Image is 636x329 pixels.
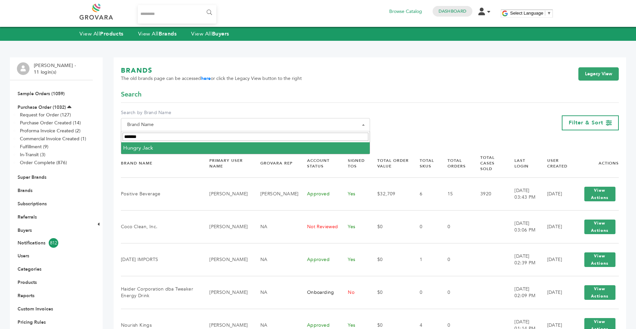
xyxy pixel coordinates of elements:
[201,75,211,82] a: here
[121,75,302,82] span: The old brands page can be accessed or click the Legacy View button to the right
[569,119,603,126] span: Filter & Sort
[369,276,411,309] td: $0
[201,177,252,210] td: [PERSON_NAME]
[18,238,85,248] a: Notifications812
[439,276,472,309] td: 0
[299,177,340,210] td: Approved
[121,109,370,116] label: Search by Brand Name
[121,66,302,75] h1: BRANDS
[121,90,141,99] span: Search
[539,276,573,309] td: [DATE]
[20,120,81,126] a: Purchase Order Created (14)
[252,243,299,276] td: NA
[369,149,411,177] th: Total Order Value
[510,11,543,16] span: Select Language
[18,266,41,272] a: Categories
[584,187,616,201] button: View Actions
[138,5,216,24] input: Search...
[18,104,66,110] a: Purchase Order (1032)
[191,30,229,37] a: View AllBuyers
[411,276,439,309] td: 0
[472,177,506,210] td: 3920
[506,276,539,309] td: [DATE] 02:09 PM
[299,149,340,177] th: Account Status
[121,142,370,154] li: Hungry Jack
[472,149,506,177] th: Total Cases Sold
[299,243,340,276] td: Approved
[340,276,369,309] td: No
[18,174,46,180] a: Super Brands
[20,160,67,166] a: Order Complete (876)
[506,243,539,276] td: [DATE] 02:39 PM
[123,133,368,141] input: Search
[159,30,177,37] strong: Brands
[121,149,201,177] th: Brand Name
[20,128,80,134] a: Proforma Invoice Created (2)
[439,243,472,276] td: 0
[299,210,340,243] td: Not Reviewed
[201,243,252,276] td: [PERSON_NAME]
[439,149,472,177] th: Total Orders
[212,30,229,37] strong: Buyers
[20,112,71,118] a: Request for Order (127)
[439,8,466,14] a: Dashboard
[340,210,369,243] td: Yes
[510,11,551,16] a: Select Language​
[138,30,177,37] a: View AllBrands
[18,91,65,97] a: Sample Orders (1059)
[573,149,619,177] th: Actions
[439,177,472,210] td: 15
[18,319,46,325] a: Pricing Rules
[18,227,32,233] a: Buyers
[584,285,616,300] button: View Actions
[299,276,340,309] td: Onboarding
[340,149,369,177] th: Signed TOS
[506,177,539,210] td: [DATE] 03:43 PM
[252,177,299,210] td: [PERSON_NAME]
[539,177,573,210] td: [DATE]
[18,293,34,299] a: Reports
[18,306,53,312] a: Custom Invoices
[389,8,422,15] a: Browse Catalog
[79,30,124,37] a: View AllProducts
[252,276,299,309] td: NA
[506,149,539,177] th: Last Login
[539,210,573,243] td: [DATE]
[539,149,573,177] th: User Created
[20,152,45,158] a: In-Transit (3)
[578,67,619,81] a: Legacy View
[340,177,369,210] td: Yes
[340,243,369,276] td: Yes
[121,177,201,210] td: Positive Beverage
[539,243,573,276] td: [DATE]
[17,62,29,75] img: profile.png
[411,243,439,276] td: 1
[18,214,37,220] a: Referrals
[411,210,439,243] td: 0
[20,136,86,142] a: Commercial Invoice Created (1)
[252,210,299,243] td: NA
[506,210,539,243] td: [DATE] 03:06 PM
[121,276,201,309] td: Haider Corporation dba Tweaker Energy Drink
[584,220,616,234] button: View Actions
[121,210,201,243] td: Coco Clean, Inc.
[121,243,201,276] td: [DATE] IMPORTS
[49,238,58,248] span: 812
[369,210,411,243] td: $0
[34,62,78,75] li: [PERSON_NAME] - 11 login(s)
[547,11,551,16] span: ▼
[18,279,37,286] a: Products
[584,252,616,267] button: View Actions
[18,201,47,207] a: Subscriptions
[369,177,411,210] td: $32,709
[121,118,370,131] span: Brand Name
[18,253,29,259] a: Users
[369,243,411,276] td: $0
[411,177,439,210] td: 6
[411,149,439,177] th: Total SKUs
[125,120,366,129] span: Brand Name
[201,210,252,243] td: [PERSON_NAME]
[201,149,252,177] th: Primary User Name
[252,149,299,177] th: Grovara Rep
